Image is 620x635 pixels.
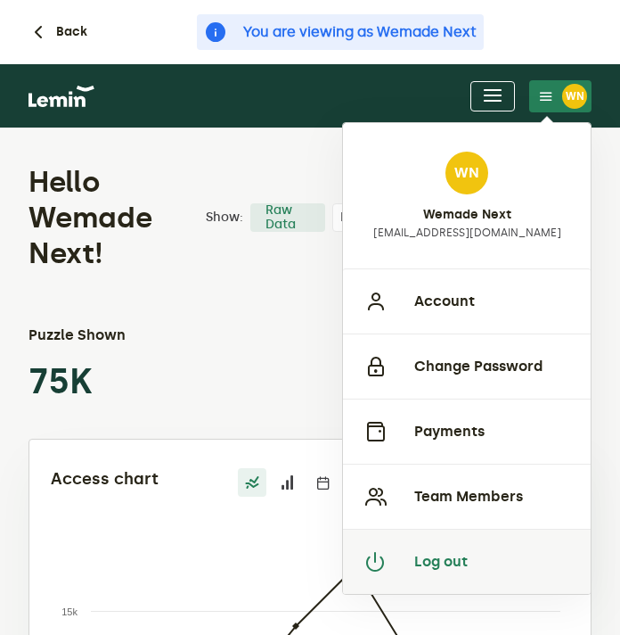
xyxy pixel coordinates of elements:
[29,325,183,346] h3: Puzzle Shown
[343,399,591,464] button: Payments
[29,86,94,107] img: logo
[343,464,591,529] button: Team Members
[28,21,87,43] button: Back
[243,21,477,43] span: You are viewing as Wemade Next
[51,468,208,490] h2: Access chart
[445,152,488,194] div: WN
[61,606,77,617] text: 15k
[423,208,511,222] h4: Wemade Next
[343,334,591,399] button: Change Password
[206,210,243,225] label: Show:
[529,80,591,112] button: WN
[342,122,591,595] div: WN
[343,529,591,594] button: Log out
[29,164,192,271] h1: Hello Wemade Next!
[373,226,561,240] p: [EMAIL_ADDRESS][DOMAIN_NAME]
[562,84,587,109] div: WN
[250,203,325,232] label: Raw Data
[343,268,591,334] button: Account
[332,203,396,232] label: Insights
[29,360,183,403] p: 75K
